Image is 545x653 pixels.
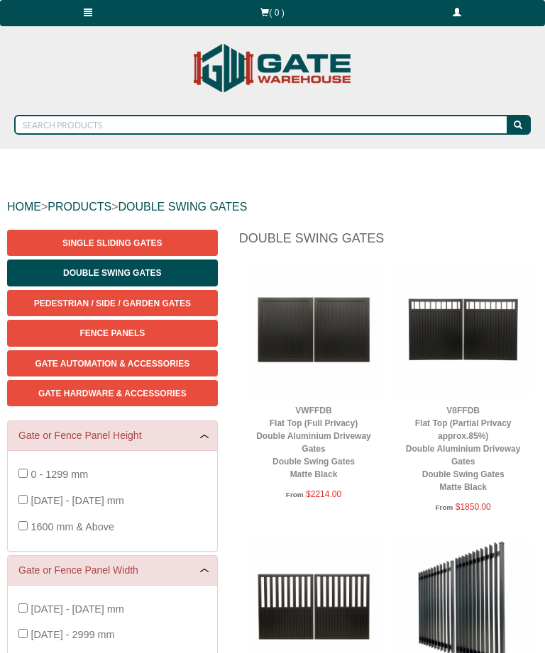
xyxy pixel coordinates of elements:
div: > > [7,184,538,230]
span: Double Swing Gates [63,268,161,278]
span: Gate Automation & Accessories [35,359,189,369]
span: 0 - 1299 mm [31,469,88,480]
a: VWFFDBFlat Top (Full Privacy)Double Aluminium Driveway GatesDouble Swing GatesMatte Black [256,406,371,479]
a: Gate or Fence Panel Height [18,428,207,443]
a: V8FFDBFlat Top (Partial Privacy approx.85%)Double Aluminium Driveway GatesDouble Swing GatesMatte... [406,406,521,492]
h1: Double Swing Gates [239,230,538,255]
span: [DATE] - [DATE] mm [31,603,123,615]
img: VWFFDB - Flat Top (Full Privacy) - Double Aluminium Driveway Gates - Double Swing Gates - Matte B... [246,262,382,397]
a: Double Swing Gates [7,259,218,286]
a: Single Sliding Gates [7,230,218,256]
span: $1850.00 [456,502,491,512]
span: Single Sliding Gates [62,238,162,248]
span: [DATE] - [DATE] mm [31,495,123,506]
a: Gate or Fence Panel Width [18,563,207,578]
span: From [286,491,304,498]
a: Gate Automation & Accessories [7,350,218,376]
img: Gate Warehouse [190,35,356,101]
img: V8FFDB - Flat Top (Partial Privacy approx.85%) - Double Aluminium Driveway Gates - Double Swing G... [395,262,531,397]
a: Pedestrian / Side / Garden Gates [7,290,218,316]
span: From [435,503,453,511]
a: Gate Hardware & Accessories [7,380,218,406]
span: [DATE] - 2999 mm [31,629,114,640]
span: $2214.00 [306,489,341,499]
span: Pedestrian / Side / Garden Gates [34,298,191,308]
a: HOME [7,201,41,213]
span: Gate Hardware & Accessories [38,389,187,398]
input: SEARCH PRODUCTS [14,115,509,135]
span: Fence Panels [79,328,145,338]
a: DOUBLE SWING GATES [118,201,247,213]
a: PRODUCTS [48,201,111,213]
a: Fence Panels [7,320,218,346]
span: 1600 mm & Above [31,521,114,532]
